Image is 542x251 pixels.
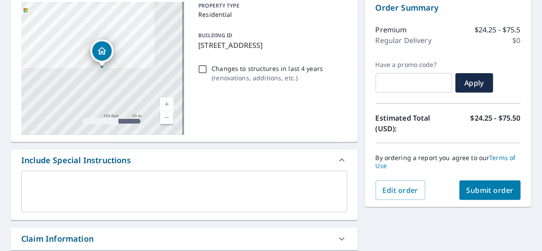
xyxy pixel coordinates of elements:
[160,111,173,124] a: Current Level 17, Zoom Out
[376,61,452,69] label: Have a promo code?
[460,180,521,200] button: Submit order
[376,35,432,46] p: Regular Delivery
[475,24,521,35] p: $24.25 - $75.5
[376,24,407,35] p: Premium
[212,64,323,73] p: Changes to structures in last 4 years
[198,31,232,39] p: BUILDING ID
[471,113,521,134] p: $24.25 - $75.50
[11,227,358,250] div: Claim Information
[376,2,521,14] p: Order Summary
[513,35,521,46] p: $0
[212,73,323,82] p: ( renovations, additions, etc. )
[160,98,173,111] a: Current Level 17, Zoom In
[463,78,486,88] span: Apply
[376,113,448,134] p: Estimated Total (USD):
[198,10,343,19] p: Residential
[456,73,493,93] button: Apply
[11,149,358,171] div: Include Special Instructions
[90,39,114,67] div: Dropped pin, building 1, Residential property, 8444 Canoga Ave Canoga Park, CA 91304
[376,180,426,200] button: Edit order
[376,153,516,170] a: Terms of Use
[198,40,343,51] p: [STREET_ADDRESS]
[376,154,521,170] p: By ordering a report you agree to our
[467,185,514,195] span: Submit order
[21,154,131,166] div: Include Special Instructions
[383,185,419,195] span: Edit order
[21,233,94,245] div: Claim Information
[198,2,343,10] p: PROPERTY TYPE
